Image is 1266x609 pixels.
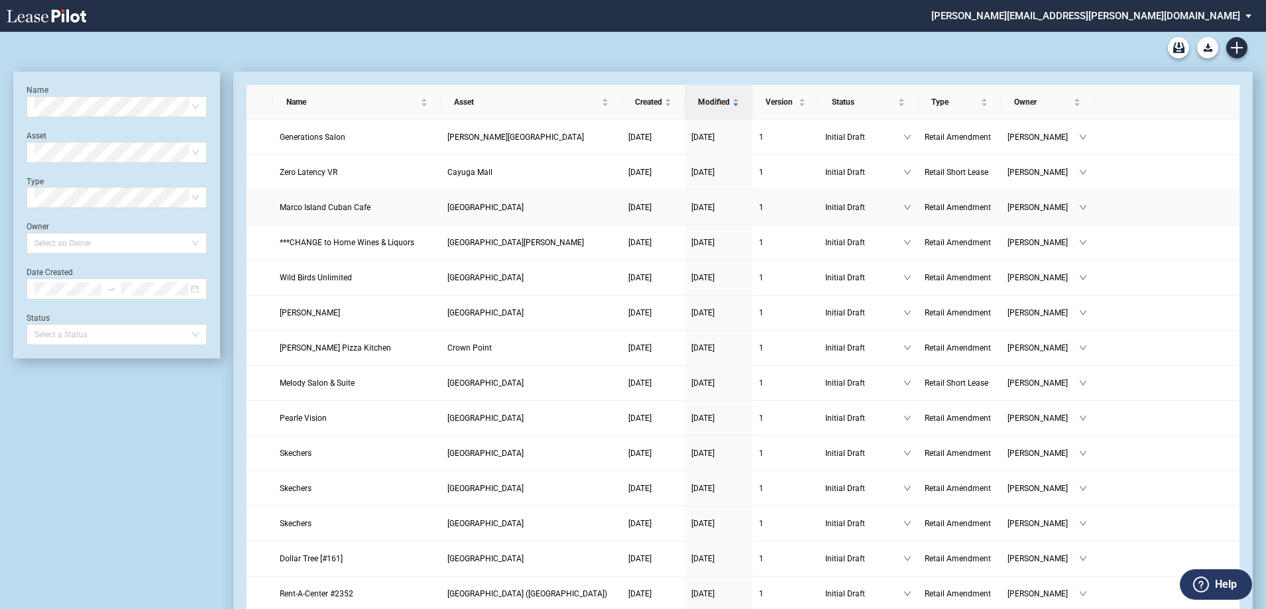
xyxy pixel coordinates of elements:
[27,85,48,95] label: Name
[925,447,994,460] a: Retail Amendment
[685,85,752,120] th: Modified
[280,343,391,353] span: Luna Pizza Kitchen
[1079,344,1087,352] span: down
[1007,341,1079,355] span: [PERSON_NAME]
[280,271,435,284] a: Wild Birds Unlimited
[628,378,652,388] span: [DATE]
[759,378,764,388] span: 1
[280,273,352,282] span: Wild Birds Unlimited
[925,484,991,493] span: Retail Amendment
[1193,37,1222,58] md-menu: Download Blank Form List
[628,271,678,284] a: [DATE]
[759,343,764,353] span: 1
[691,449,715,458] span: [DATE]
[691,412,746,425] a: [DATE]
[447,273,524,282] span: Braes Heights
[925,519,991,528] span: Retail Amendment
[447,412,615,425] a: [GEOGRAPHIC_DATA]
[759,271,812,284] a: 1
[628,482,678,495] a: [DATE]
[447,271,615,284] a: [GEOGRAPHIC_DATA]
[628,168,652,177] span: [DATE]
[447,133,584,142] span: Redford Plaza
[447,589,607,598] span: Rutland Plaza (VT)
[628,273,652,282] span: [DATE]
[825,166,903,179] span: Initial Draft
[925,168,988,177] span: Retail Short Lease
[691,308,715,317] span: [DATE]
[691,203,715,212] span: [DATE]
[628,201,678,214] a: [DATE]
[280,519,312,528] span: Skechers
[628,376,678,390] a: [DATE]
[925,376,994,390] a: Retail Short Lease
[628,447,678,460] a: [DATE]
[447,484,524,493] span: Rivercrest Shopping Center
[759,589,764,598] span: 1
[925,343,991,353] span: Retail Amendment
[903,203,911,211] span: down
[1079,309,1087,317] span: down
[447,554,524,563] span: Columbus Center
[280,131,435,144] a: Generations Salon
[447,449,524,458] span: Rivercrest Shopping Center
[447,131,615,144] a: [PERSON_NAME][GEOGRAPHIC_DATA]
[925,414,991,423] span: Retail Amendment
[1007,552,1079,565] span: [PERSON_NAME]
[280,238,414,247] span: ***CHANGE to Home Wines & Liquors
[832,95,895,109] span: Status
[925,238,991,247] span: Retail Amendment
[628,484,652,493] span: [DATE]
[825,482,903,495] span: Initial Draft
[825,376,903,390] span: Initial Draft
[1079,484,1087,492] span: down
[691,589,715,598] span: [DATE]
[825,306,903,319] span: Initial Draft
[752,85,819,120] th: Version
[628,236,678,249] a: [DATE]
[759,484,764,493] span: 1
[925,271,994,284] a: Retail Amendment
[280,133,345,142] span: Generations Salon
[1079,590,1087,598] span: down
[447,306,615,319] a: [GEOGRAPHIC_DATA]
[759,554,764,563] span: 1
[447,203,524,212] span: Marco Town Center
[635,95,662,109] span: Created
[1007,447,1079,460] span: [PERSON_NAME]
[1168,37,1189,58] a: Archive
[903,309,911,317] span: down
[903,379,911,387] span: down
[628,133,652,142] span: [DATE]
[691,378,715,388] span: [DATE]
[447,343,492,353] span: Crown Point
[280,554,343,563] span: Dollar Tree [#161]
[819,85,918,120] th: Status
[280,449,312,458] span: Skechers
[27,131,46,140] label: Asset
[280,201,435,214] a: Marco Island Cuban Cafe
[691,306,746,319] a: [DATE]
[825,201,903,214] span: Initial Draft
[691,484,715,493] span: [DATE]
[759,519,764,528] span: 1
[759,587,812,600] a: 1
[925,554,991,563] span: Retail Amendment
[759,273,764,282] span: 1
[628,589,652,598] span: [DATE]
[691,552,746,565] a: [DATE]
[918,85,1001,120] th: Type
[759,236,812,249] a: 1
[628,166,678,179] a: [DATE]
[903,555,911,563] span: down
[1007,482,1079,495] span: [PERSON_NAME]
[903,414,911,422] span: down
[925,133,991,142] span: Retail Amendment
[691,343,715,353] span: [DATE]
[1079,520,1087,527] span: down
[691,447,746,460] a: [DATE]
[691,133,715,142] span: [DATE]
[825,236,903,249] span: Initial Draft
[447,517,615,530] a: [GEOGRAPHIC_DATA]
[759,414,764,423] span: 1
